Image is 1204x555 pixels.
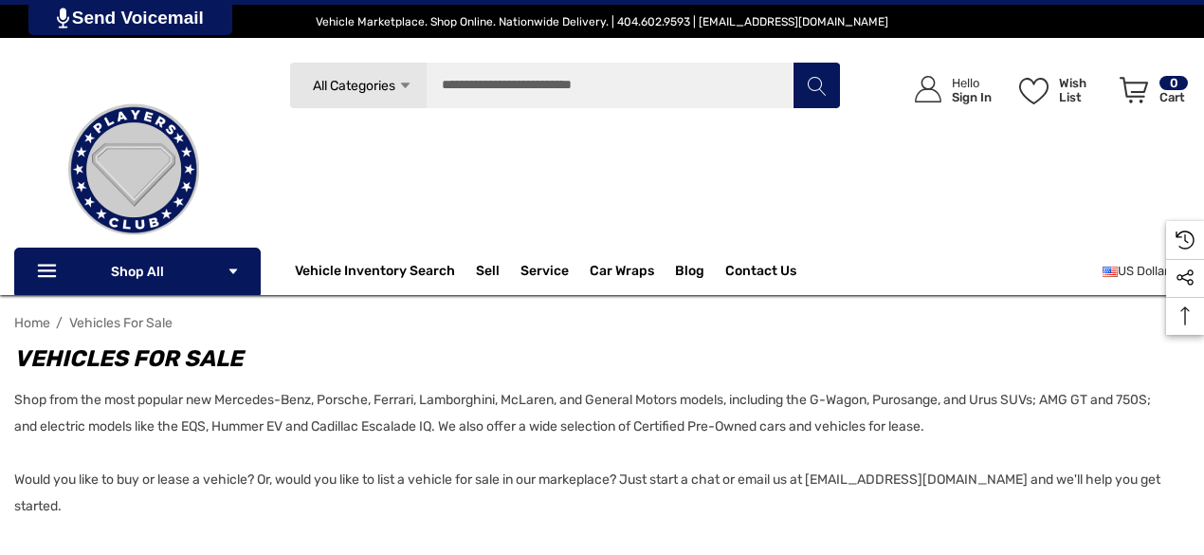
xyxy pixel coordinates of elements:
[39,75,228,265] img: Players Club | Cars For Sale
[313,78,395,94] span: All Categories
[69,315,173,331] a: Vehicles For Sale
[476,252,520,290] a: Sell
[893,57,1001,122] a: Sign in
[793,62,840,109] button: Search
[289,62,427,109] a: All Categories Icon Arrow Down Icon Arrow Up
[1059,76,1109,104] p: Wish List
[227,265,240,278] svg: Icon Arrow Down
[520,263,569,284] a: Service
[14,315,50,331] a: Home
[476,263,500,284] span: Sell
[915,76,941,102] svg: Icon User Account
[725,263,796,284] a: Contact Us
[35,261,64,283] svg: Icon Line
[398,79,412,93] svg: Icon Arrow Down
[952,76,992,90] p: Hello
[952,90,992,104] p: Sign In
[1106,433,1195,522] iframe: Tidio Chat
[1176,231,1195,250] svg: Recently Viewed
[14,306,1190,340] nav: Breadcrumb
[1103,252,1190,290] a: USD
[316,15,888,28] span: Vehicle Marketplace. Shop Online. Nationwide Delivery. | 404.602.9593 | [EMAIL_ADDRESS][DOMAIN_NAME]
[14,342,1171,376] h1: Vehicles For Sale
[1019,78,1049,104] svg: Wish List
[1159,90,1188,104] p: Cart
[1111,57,1190,131] a: Cart with 0 items
[295,263,455,284] a: Vehicle Inventory Search
[675,263,704,284] a: Blog
[590,252,675,290] a: Car Wraps
[1011,57,1111,122] a: Wish List Wish List
[590,263,654,284] span: Car Wraps
[1120,77,1148,103] svg: Review Your Cart
[1166,306,1204,325] svg: Top
[1176,268,1195,287] svg: Social Media
[14,387,1171,520] p: Shop from the most popular new Mercedes-Benz, Porsche, Ferrari, Lamborghini, McLaren, and General...
[14,248,261,295] p: Shop All
[1159,76,1188,90] p: 0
